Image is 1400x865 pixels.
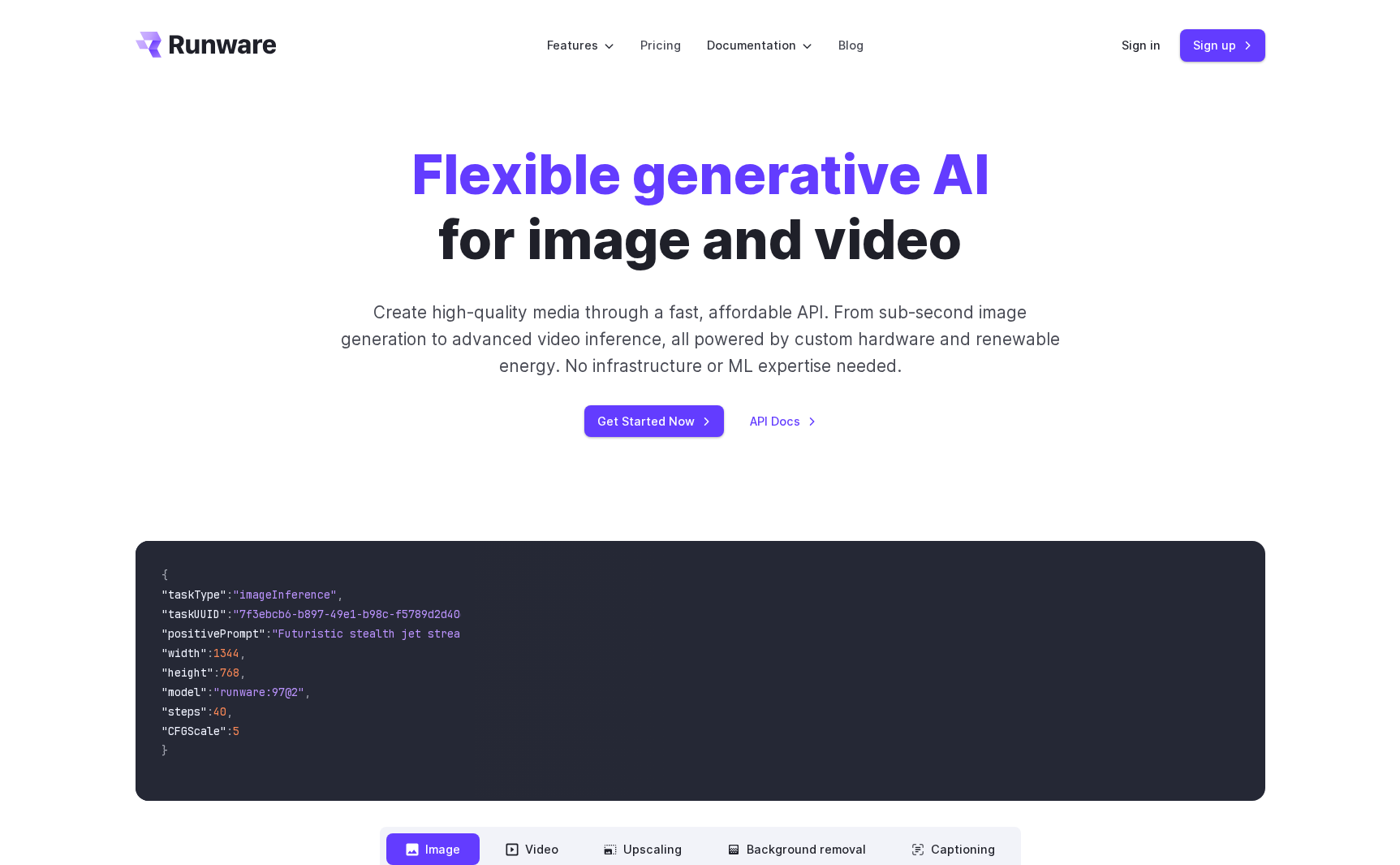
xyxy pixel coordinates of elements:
span: 40 [213,704,226,719]
span: : [226,607,233,621]
button: Background removal [708,833,885,865]
span: 5 [233,724,239,738]
p: Create high-quality media through a fast, affordable API. From sub-second image generation to adv... [338,299,1062,380]
span: "height" [162,665,213,680]
span: , [239,646,246,660]
a: Sign in [1122,36,1161,54]
a: Sign up [1180,29,1265,61]
span: : [207,685,213,699]
a: Blog [838,36,864,54]
span: : [226,587,233,602]
span: : [226,724,233,738]
span: "taskType" [162,587,226,602]
span: 768 [220,665,239,680]
label: Features [547,36,614,54]
span: "model" [162,685,207,699]
span: 1344 [213,646,239,660]
button: Upscaling [584,833,701,865]
span: "imageInference" [233,587,337,602]
a: Get Started Now [584,405,724,437]
span: "taskUUID" [162,607,226,621]
span: "positivePrompt" [162,626,265,641]
button: Video [486,833,578,865]
span: } [162,743,168,758]
span: : [213,665,220,680]
span: : [207,646,213,660]
span: "width" [162,646,207,660]
span: { [162,568,168,582]
button: Captioning [892,833,1014,865]
span: "runware:97@2" [213,685,304,699]
strong: Flexible generative AI [411,142,989,207]
label: Documentation [707,36,812,54]
a: API Docs [750,412,816,430]
h1: for image and video [411,143,989,273]
span: : [207,704,213,719]
button: Image [386,833,480,865]
a: Pricing [640,36,681,54]
span: "7f3ebcb6-b897-49e1-b98c-f5789d2d40d7" [233,607,480,621]
span: , [337,587,343,602]
span: , [239,665,246,680]
span: , [226,704,233,719]
a: Go to / [136,32,277,58]
span: "steps" [162,704,207,719]
span: "Futuristic stealth jet streaking through a neon-lit cityscape with glowing purple exhaust" [272,626,863,641]
span: "CFGScale" [162,724,226,738]
span: , [304,685,311,699]
span: : [265,626,272,641]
